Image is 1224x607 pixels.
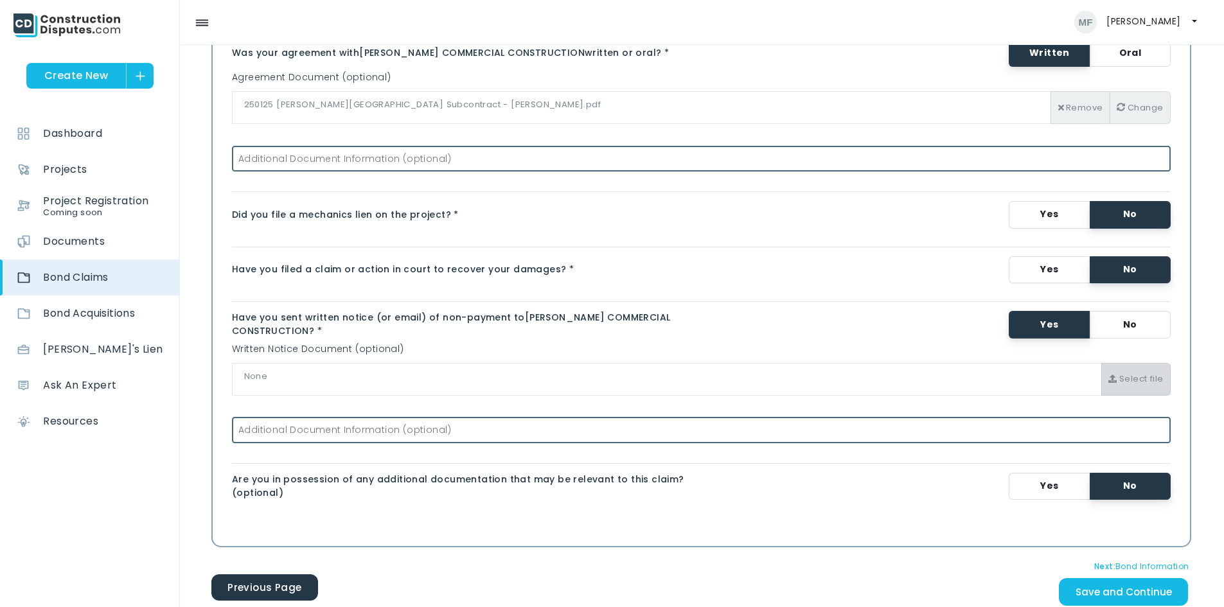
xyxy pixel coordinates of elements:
span: Create New [26,63,127,89]
p: Are you in possession of any additional documentation that may be relevant to this claim? (optional) [232,473,702,500]
label: No [1090,473,1171,500]
p: Was your agreement with written or oral? * [232,46,702,60]
p: Did you file a mechanics lien on the project? * [232,208,702,222]
strong: Next: [1094,561,1115,572]
span: Dashboard [43,116,102,152]
span: Ask An Expert [43,367,116,403]
span: 250125 [PERSON_NAME][GEOGRAPHIC_DATA] Subcontract - [PERSON_NAME].pdf [233,98,1051,116]
p: Have you filed a claim or action in court to recover your damages? * [232,263,702,276]
span: Bond Claims [43,260,108,295]
p: Have you sent written notice (or email) of non-payment to ? * [232,311,702,338]
span: [PERSON_NAME] [1106,15,1180,28]
span: Bond Acquisitions [43,295,135,331]
a: [PERSON_NAME]'s Lien [18,331,180,367]
a: Ask An Expert [18,367,180,403]
a: Projects [18,152,180,188]
label: Yes [1009,473,1090,500]
label: Yes [1009,256,1090,284]
strong: [PERSON_NAME] Commercial Construction [232,311,670,337]
label: Written [1009,40,1090,67]
a: Bond Claims [18,260,180,295]
label: Additional Document Information (optional) [232,423,452,437]
span: None [233,370,1102,388]
label: Written Notice Document (optional) [232,342,404,356]
span: Projects [43,152,87,188]
a: Resources [18,403,180,439]
iframe: Chat Widget [1160,545,1224,607]
a: Documents [18,224,180,260]
label: Oral [1090,40,1171,67]
a: Previous Page [211,574,318,601]
a: Dashboard [18,116,180,152]
label: Agreement Document (optional) [232,71,391,84]
span: Documents [43,224,105,260]
small: Coming soon [43,195,102,231]
div: Bond Information [946,561,1191,575]
input: Save and Continue [1059,578,1187,606]
a: Bond Acquisitions [18,295,180,331]
label: No [1090,256,1171,284]
label: Additional Document Information (optional) [232,152,452,166]
p: Project Registration [43,183,148,219]
span: Remove [1051,91,1110,124]
label: Yes [1009,311,1090,339]
label: Yes [1009,201,1090,229]
strong: [PERSON_NAME] Commercial Construction [359,46,585,59]
span: Previous Page [227,581,301,594]
label: No [1090,201,1171,229]
img: CD-logo-dark.svg [13,13,120,37]
span: [PERSON_NAME]'s Lien [43,331,163,367]
label: No [1090,311,1171,339]
span: Resources [43,403,98,439]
